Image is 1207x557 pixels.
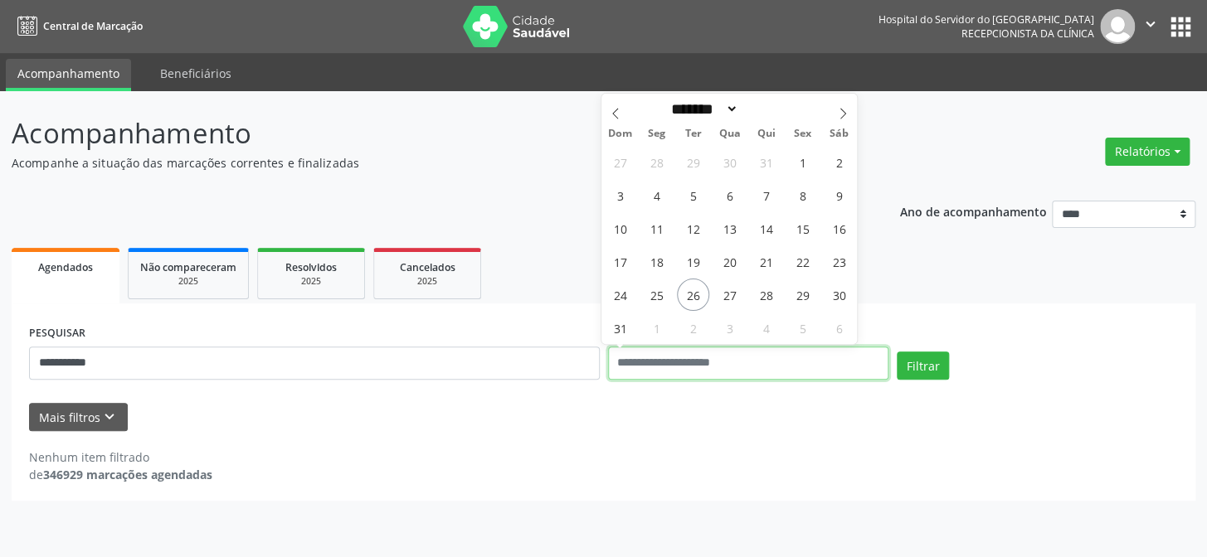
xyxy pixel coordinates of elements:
[1105,138,1190,166] button: Relatórios
[786,179,819,211] span: Agosto 8, 2025
[386,275,469,288] div: 2025
[29,466,212,483] div: de
[899,201,1046,221] p: Ano de acompanhamento
[38,260,93,274] span: Agendados
[285,260,337,274] span: Resolvidos
[711,128,747,139] span: Qua
[1100,9,1135,44] img: img
[640,146,673,178] span: Julho 28, 2025
[640,278,673,311] span: Agosto 25, 2025
[897,351,949,380] button: Filtrar
[820,128,857,139] span: Sáb
[750,278,782,311] span: Agosto 28, 2025
[148,59,243,88] a: Beneficiários
[823,278,855,311] span: Agosto 30, 2025
[12,154,840,172] p: Acompanhe a situação das marcações correntes e finalizadas
[713,212,746,245] span: Agosto 13, 2025
[43,467,212,482] strong: 346929 marcações agendadas
[29,448,212,466] div: Nenhum item filtrado
[786,312,819,344] span: Setembro 5, 2025
[12,12,143,40] a: Central de Marcação
[677,212,709,245] span: Agosto 12, 2025
[29,321,85,346] label: PESQUISAR
[750,312,782,344] span: Setembro 4, 2025
[677,312,709,344] span: Setembro 2, 2025
[713,179,746,211] span: Agosto 6, 2025
[961,27,1094,41] span: Recepcionista da clínica
[750,245,782,278] span: Agosto 21, 2025
[666,100,739,118] select: Month
[640,179,673,211] span: Agosto 4, 2025
[750,179,782,211] span: Agosto 7, 2025
[1135,9,1166,44] button: 
[677,278,709,311] span: Agosto 26, 2025
[12,113,840,154] p: Acompanhamento
[140,260,236,274] span: Não compareceram
[823,146,855,178] span: Agosto 2, 2025
[604,312,636,344] span: Agosto 31, 2025
[713,278,746,311] span: Agosto 27, 2025
[270,275,353,288] div: 2025
[823,179,855,211] span: Agosto 9, 2025
[1166,12,1195,41] button: apps
[638,128,674,139] span: Seg
[784,128,820,139] span: Sex
[786,146,819,178] span: Agosto 1, 2025
[601,128,638,139] span: Dom
[878,12,1094,27] div: Hospital do Servidor do [GEOGRAPHIC_DATA]
[738,100,793,118] input: Year
[750,212,782,245] span: Agosto 14, 2025
[6,59,131,91] a: Acompanhamento
[713,312,746,344] span: Setembro 3, 2025
[1141,15,1160,33] i: 
[713,146,746,178] span: Julho 30, 2025
[100,408,119,426] i: keyboard_arrow_down
[750,146,782,178] span: Julho 31, 2025
[823,245,855,278] span: Agosto 23, 2025
[604,278,636,311] span: Agosto 24, 2025
[823,312,855,344] span: Setembro 6, 2025
[823,212,855,245] span: Agosto 16, 2025
[43,19,143,33] span: Central de Marcação
[140,275,236,288] div: 2025
[747,128,784,139] span: Qui
[640,245,673,278] span: Agosto 18, 2025
[640,312,673,344] span: Setembro 1, 2025
[677,179,709,211] span: Agosto 5, 2025
[674,128,711,139] span: Ter
[640,212,673,245] span: Agosto 11, 2025
[713,245,746,278] span: Agosto 20, 2025
[400,260,455,274] span: Cancelados
[604,245,636,278] span: Agosto 17, 2025
[677,146,709,178] span: Julho 29, 2025
[786,245,819,278] span: Agosto 22, 2025
[604,212,636,245] span: Agosto 10, 2025
[29,403,128,432] button: Mais filtroskeyboard_arrow_down
[786,278,819,311] span: Agosto 29, 2025
[677,245,709,278] span: Agosto 19, 2025
[604,146,636,178] span: Julho 27, 2025
[604,179,636,211] span: Agosto 3, 2025
[786,212,819,245] span: Agosto 15, 2025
